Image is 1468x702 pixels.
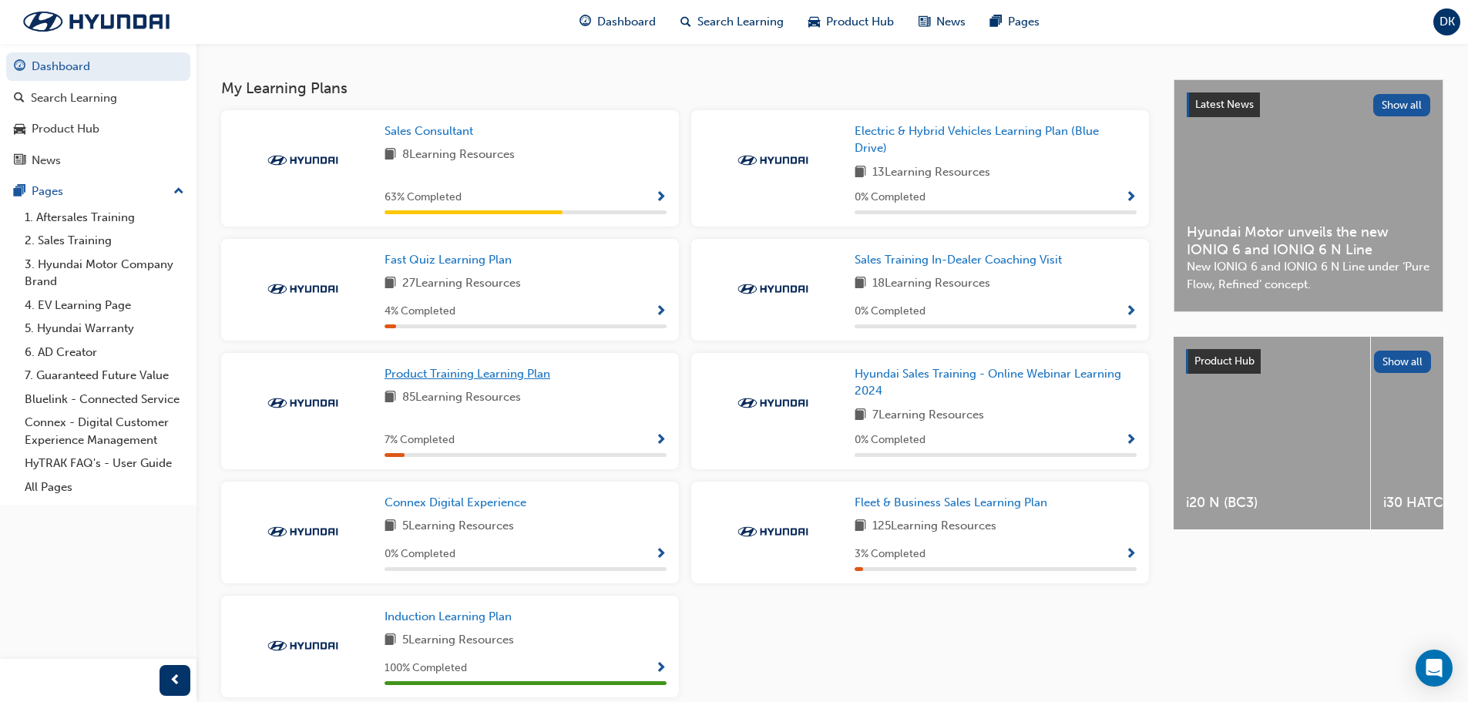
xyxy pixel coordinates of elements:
div: Search Learning [31,89,117,107]
span: Show Progress [655,191,667,205]
a: Connex Digital Experience [385,494,532,512]
span: Sales Training In-Dealer Coaching Visit [855,253,1062,267]
span: Show Progress [655,305,667,319]
a: Electric & Hybrid Vehicles Learning Plan (Blue Drive) [855,123,1137,157]
a: Induction Learning Plan [385,608,518,626]
span: Product Hub [826,13,894,31]
div: Product Hub [32,120,99,138]
span: 5 Learning Resources [402,517,514,536]
span: book-icon [855,406,866,425]
span: New IONIQ 6 and IONIQ 6 N Line under ‘Pure Flow, Refined’ concept. [1187,258,1430,293]
img: Trak [260,281,345,297]
span: Hyundai Sales Training - Online Webinar Learning 2024 [855,367,1121,398]
span: 125 Learning Resources [872,517,996,536]
a: guage-iconDashboard [567,6,668,38]
button: DK [1433,8,1460,35]
span: Fleet & Business Sales Learning Plan [855,495,1047,509]
button: Show Progress [655,545,667,564]
button: Show Progress [1125,302,1137,321]
span: Show Progress [655,548,667,562]
span: news-icon [14,154,25,168]
a: Latest NewsShow all [1187,92,1430,117]
button: Show all [1374,351,1432,373]
img: Trak [731,281,815,297]
a: Fast Quiz Learning Plan [385,251,518,269]
span: book-icon [385,388,396,408]
img: Trak [731,524,815,539]
span: book-icon [385,146,396,165]
a: Product Hub [6,115,190,143]
span: Show Progress [655,662,667,676]
span: 27 Learning Resources [402,274,521,294]
a: All Pages [18,475,190,499]
span: book-icon [855,517,866,536]
a: 7. Guaranteed Future Value [18,364,190,388]
span: 18 Learning Resources [872,274,990,294]
span: 100 % Completed [385,660,467,677]
span: 8 Learning Resources [402,146,515,165]
div: News [32,152,61,170]
span: News [936,13,966,31]
span: up-icon [173,182,184,202]
span: Dashboard [597,13,656,31]
span: book-icon [855,163,866,183]
a: Sales Consultant [385,123,479,140]
img: Trak [260,638,345,653]
span: Show Progress [1125,191,1137,205]
span: book-icon [385,631,396,650]
img: Trak [731,153,815,168]
span: DK [1439,13,1455,31]
div: Pages [32,183,63,200]
a: i20 N (BC3) [1174,337,1370,529]
a: Search Learning [6,84,190,113]
button: Show all [1373,94,1431,116]
a: 1. Aftersales Training [18,206,190,230]
span: search-icon [14,92,25,106]
span: Pages [1008,13,1040,31]
img: Trak [260,153,345,168]
span: 13 Learning Resources [872,163,990,183]
a: news-iconNews [906,6,978,38]
span: book-icon [385,517,396,536]
a: HyTRAK FAQ's - User Guide [18,452,190,475]
h3: My Learning Plans [221,79,1149,97]
a: Product Training Learning Plan [385,365,556,383]
a: Latest NewsShow allHyundai Motor unveils the new IONIQ 6 and IONIQ 6 N LineNew IONIQ 6 and IONIQ ... [1174,79,1443,312]
img: Trak [8,5,185,38]
a: 4. EV Learning Page [18,294,190,317]
span: 0 % Completed [385,546,455,563]
a: News [6,146,190,175]
span: 0 % Completed [855,189,925,207]
button: Show Progress [1125,431,1137,450]
span: 7 % Completed [385,432,455,449]
span: Show Progress [655,434,667,448]
button: Show Progress [655,431,667,450]
span: pages-icon [990,12,1002,32]
span: Search Learning [697,13,784,31]
span: Fast Quiz Learning Plan [385,253,512,267]
a: Hyundai Sales Training - Online Webinar Learning 2024 [855,365,1137,400]
span: 0 % Completed [855,432,925,449]
span: Electric & Hybrid Vehicles Learning Plan (Blue Drive) [855,124,1099,156]
div: Open Intercom Messenger [1416,650,1453,687]
a: car-iconProduct Hub [796,6,906,38]
span: Show Progress [1125,434,1137,448]
img: Trak [260,395,345,411]
span: car-icon [14,123,25,136]
span: news-icon [919,12,930,32]
span: Product Hub [1194,354,1255,368]
span: Sales Consultant [385,124,473,138]
a: 6. AD Creator [18,341,190,364]
a: 2. Sales Training [18,229,190,253]
img: Trak [731,395,815,411]
a: search-iconSearch Learning [668,6,796,38]
span: prev-icon [170,671,181,690]
a: pages-iconPages [978,6,1052,38]
button: Pages [6,177,190,206]
span: Induction Learning Plan [385,610,512,623]
span: i20 N (BC3) [1186,494,1358,512]
a: Product HubShow all [1186,349,1431,374]
a: Fleet & Business Sales Learning Plan [855,494,1053,512]
span: 4 % Completed [385,303,455,321]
